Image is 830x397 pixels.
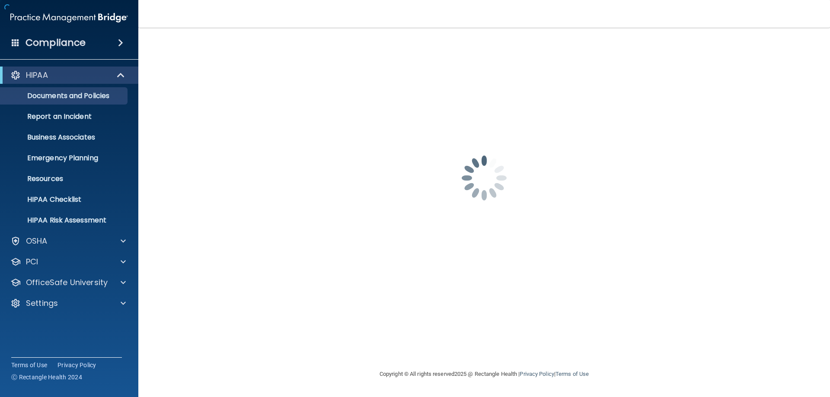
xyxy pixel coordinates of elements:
[10,70,125,80] a: HIPAA
[11,361,47,369] a: Terms of Use
[6,154,124,162] p: Emergency Planning
[26,70,48,80] p: HIPAA
[326,360,642,388] div: Copyright © All rights reserved 2025 @ Rectangle Health | |
[10,298,126,308] a: Settings
[26,236,48,246] p: OSHA
[10,257,126,267] a: PCI
[10,9,128,26] img: PMB logo
[10,277,126,288] a: OfficeSafe University
[520,371,554,377] a: Privacy Policy
[26,298,58,308] p: Settings
[11,373,82,381] span: Ⓒ Rectangle Health 2024
[6,195,124,204] p: HIPAA Checklist
[57,361,96,369] a: Privacy Policy
[6,133,124,142] p: Business Associates
[441,135,527,221] img: spinner.e123f6fc.gif
[555,371,589,377] a: Terms of Use
[6,92,124,100] p: Documents and Policies
[26,257,38,267] p: PCI
[6,175,124,183] p: Resources
[6,112,124,121] p: Report an Incident
[6,216,124,225] p: HIPAA Risk Assessment
[10,236,126,246] a: OSHA
[26,37,86,49] h4: Compliance
[26,277,108,288] p: OfficeSafe University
